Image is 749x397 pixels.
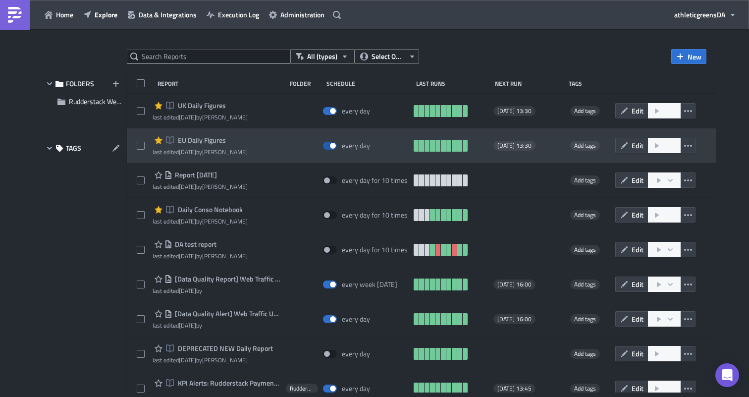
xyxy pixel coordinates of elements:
[179,182,196,191] time: 2025-08-22T13:43:42Z
[648,381,681,396] button: Run
[570,349,600,359] span: Add tags
[574,280,596,289] span: Add tags
[127,49,290,64] input: Search Reports
[326,80,411,87] div: Schedule
[495,80,564,87] div: Next Run
[355,49,419,64] button: Select Owner
[139,9,197,20] span: Data & Integrations
[153,218,248,225] div: last edited by [PERSON_NAME]
[342,141,370,150] div: every day
[664,383,677,394] span: Run
[342,245,408,254] div: every day for 10 times
[574,314,596,324] span: Add tags
[648,103,681,118] button: Run
[615,103,648,118] button: Edit
[648,346,681,361] button: Run
[632,314,643,324] span: Edit
[179,321,196,330] time: 2025-08-22T20:11:07Z
[342,176,408,185] div: every day for 10 times
[570,175,600,185] span: Add tags
[615,207,648,223] button: Edit
[56,9,73,20] span: Home
[648,207,681,223] button: Run
[179,251,196,261] time: 2025-08-21T08:36:20Z
[574,210,596,220] span: Add tags
[664,348,677,359] span: Run
[342,315,370,324] div: every day
[122,7,202,22] a: Data & Integrations
[78,7,122,22] button: Explore
[218,9,259,20] span: Execution Log
[574,384,596,393] span: Add tags
[342,211,408,220] div: every day for 10 times
[574,349,596,358] span: Add tags
[570,245,600,255] span: Add tags
[179,286,196,295] time: 2025-08-22T20:14:37Z
[497,281,532,288] span: [DATE] 16:00
[280,9,324,20] span: Administration
[688,52,701,62] span: New
[342,107,370,115] div: every day
[175,136,226,145] span: EU Daily Figures
[66,79,94,88] span: FOLDERS
[153,252,248,260] div: last edited by [PERSON_NAME]
[632,140,643,151] span: Edit
[570,280,600,289] span: Add tags
[175,344,273,353] span: DEPRECATED NEW Daily Report
[674,9,725,20] span: athleticgreens DA
[290,49,355,64] button: All (types)
[179,147,196,157] time: 2025-08-27T14:22:26Z
[574,141,596,150] span: Add tags
[569,80,611,87] div: Tags
[7,7,23,23] img: PushMetrics
[497,107,532,115] span: [DATE] 13:30
[290,385,314,393] span: Rudderstack Web Event Alerts
[202,7,264,22] button: Execution Log
[615,346,648,361] button: Edit
[66,144,81,153] span: TAGS
[158,80,285,87] div: Report
[95,9,117,20] span: Explore
[632,106,643,116] span: Edit
[153,183,248,190] div: last edited by [PERSON_NAME]
[290,80,321,87] div: Folder
[615,381,648,396] button: Edit
[664,210,677,220] span: Run
[153,287,281,294] div: last edited by
[570,314,600,324] span: Add tags
[153,322,281,329] div: last edited by
[372,51,405,62] span: Select Owner
[179,113,196,122] time: 2025-08-27T14:40:12Z
[615,277,648,292] button: Edit
[664,106,677,116] span: Run
[264,7,329,22] button: Administration
[615,138,648,153] button: Edit
[497,385,532,393] span: [DATE] 13:45
[153,356,273,364] div: last edited by [PERSON_NAME]
[175,379,281,388] span: KPI Alerts: Rudderstack Payment Completed Events
[497,315,532,323] span: [DATE] 16:00
[632,244,643,255] span: Edit
[172,240,216,249] span: DA test report
[40,7,78,22] button: Home
[179,355,196,365] time: 2025-08-20T14:07:26Z
[570,106,600,116] span: Add tags
[570,141,600,151] span: Add tags
[172,275,281,284] span: [Data Quality Report] Web Traffic UTM <--> Campaign Matching
[175,205,243,214] span: Daily Conso Notebook
[615,311,648,327] button: Edit
[574,245,596,254] span: Add tags
[715,363,739,387] div: Open Intercom Messenger
[570,210,600,220] span: Add tags
[574,106,596,115] span: Add tags
[570,384,600,394] span: Add tags
[632,175,643,185] span: Edit
[632,383,643,394] span: Edit
[416,80,490,87] div: Last Runs
[307,51,337,62] span: All (types)
[615,242,648,257] button: Edit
